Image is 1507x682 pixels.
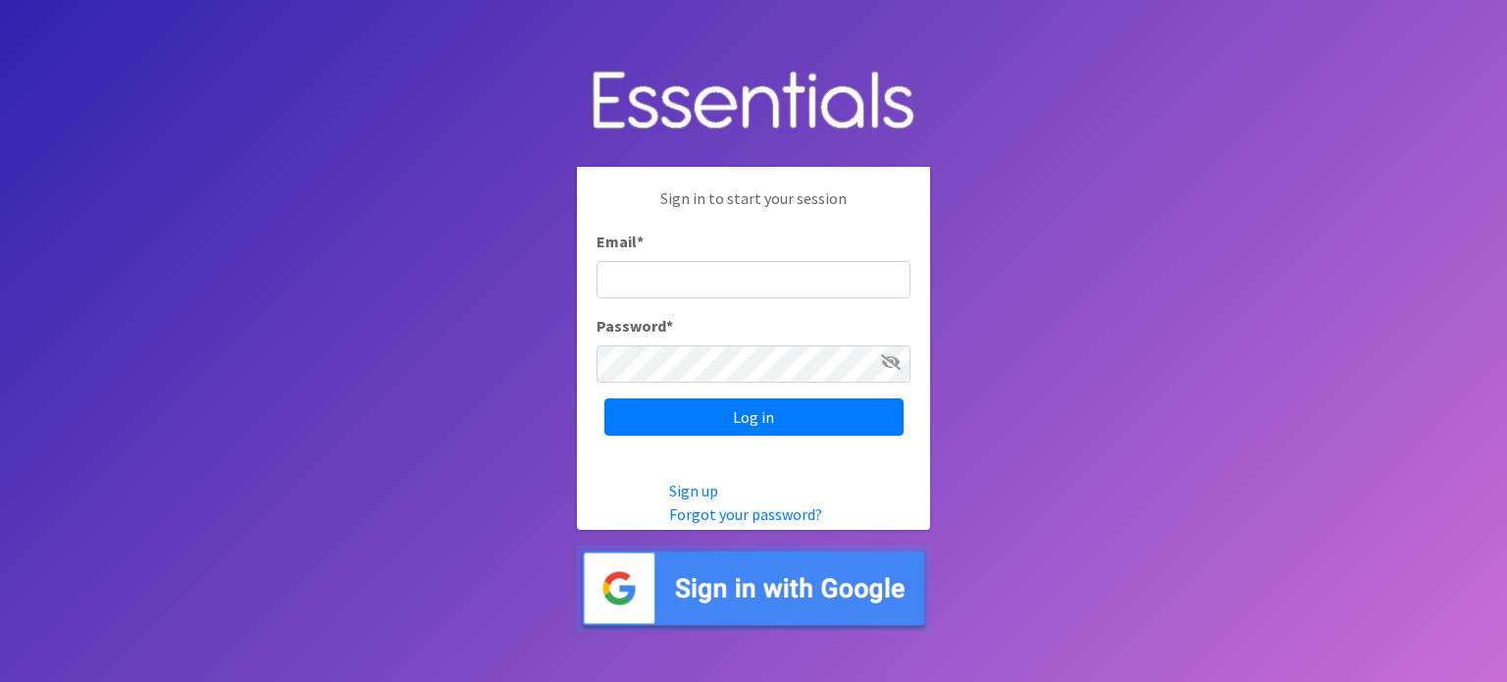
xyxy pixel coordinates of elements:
[577,546,930,631] img: Sign in with Google
[577,51,930,152] img: Human Essentials
[597,230,644,253] label: Email
[597,314,673,338] label: Password
[604,398,904,436] input: Log in
[637,232,644,251] abbr: required
[666,316,673,336] abbr: required
[597,186,910,230] p: Sign in to start your session
[669,504,822,524] a: Forgot your password?
[669,481,718,500] a: Sign up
